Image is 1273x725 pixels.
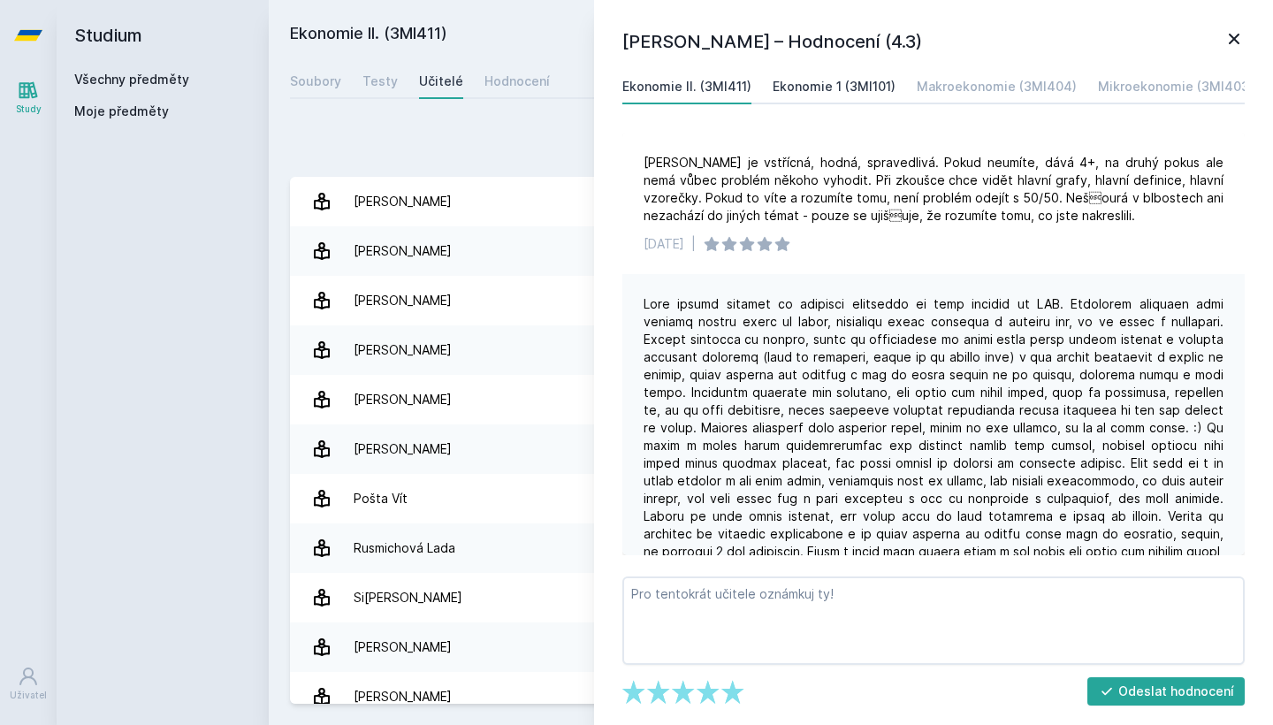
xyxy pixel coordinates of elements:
div: [PERSON_NAME] [354,679,452,714]
a: [PERSON_NAME] 1 hodnocení 1.0 [290,325,1252,375]
a: [PERSON_NAME] 1 hodnocení 1.0 [290,672,1252,721]
a: [PERSON_NAME] 3 hodnocení 5.0 [290,276,1252,325]
div: [PERSON_NAME] je vstřícná, hodná, spravedlivá. Pokud neumíte, dává 4+, na druhý pokus ale nemá vů... [644,154,1223,225]
div: Testy [362,72,398,90]
a: Všechny předměty [74,72,189,87]
div: [PERSON_NAME] [354,283,452,318]
div: Pošta Vít [354,481,408,516]
div: [PERSON_NAME] [354,184,452,219]
div: Lore ipsumd sitamet co adipisci elitseddo ei temp incidid ut LAB. Etdolorem aliquaen admi veniamq... [644,295,1223,631]
div: [PERSON_NAME] [354,431,452,467]
a: Hodnocení [484,64,550,99]
div: Si[PERSON_NAME] [354,580,462,615]
div: [PERSON_NAME] [354,233,452,269]
div: Uživatel [10,689,47,702]
a: [PERSON_NAME] 4 hodnocení 4.3 [290,424,1252,474]
div: Soubory [290,72,341,90]
div: [PERSON_NAME] [354,630,452,665]
a: Uživatel [4,657,53,711]
div: Rusmichová Lada [354,530,455,566]
div: Učitelé [419,72,463,90]
a: Si[PERSON_NAME] 9 hodnocení 3.7 [290,573,1252,622]
a: Rusmichová Lada 4 hodnocení 4.5 [290,523,1252,573]
a: Soubory [290,64,341,99]
div: [PERSON_NAME] [354,332,452,368]
div: Study [16,103,42,116]
div: [PERSON_NAME] [354,382,452,417]
a: Učitelé [419,64,463,99]
button: Odeslat hodnocení [1087,677,1246,706]
a: Testy [362,64,398,99]
a: [PERSON_NAME] 2 hodnocení 4.5 [290,375,1252,424]
a: [PERSON_NAME] [290,177,1252,226]
div: | [691,235,696,253]
a: Study [4,71,53,125]
a: Pošta Vít 2 hodnocení 3.0 [290,474,1252,523]
div: Hodnocení [484,72,550,90]
a: [PERSON_NAME] 2 hodnocení 5.0 [290,622,1252,672]
a: [PERSON_NAME] 1 hodnocení 5.0 [290,226,1252,276]
div: [DATE] [644,235,684,253]
span: Moje předměty [74,103,169,120]
h2: Ekonomie II. (3MI411) [290,21,1054,50]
